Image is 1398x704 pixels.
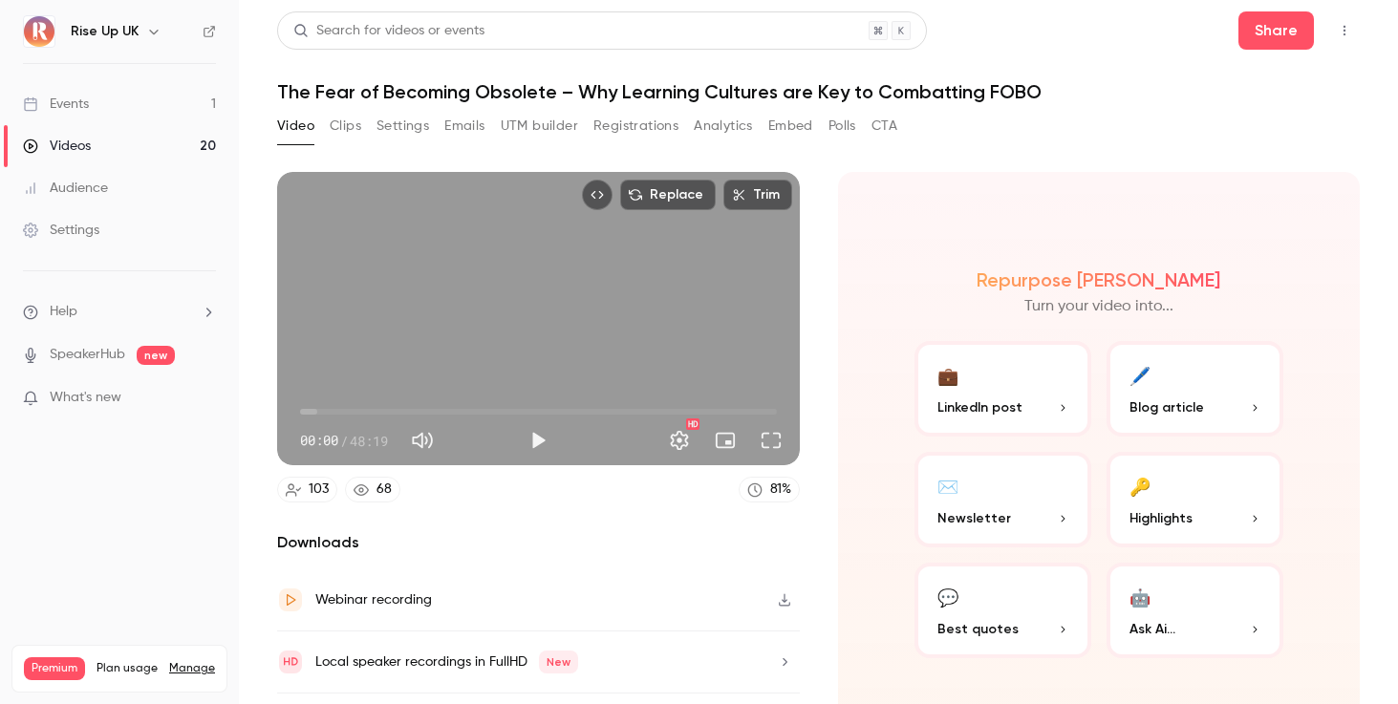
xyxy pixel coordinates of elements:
[1129,619,1175,639] span: Ask Ai...
[519,421,557,459] button: Play
[1129,508,1193,528] span: Highlights
[1129,360,1151,390] div: 🖊️
[403,421,441,459] button: Mute
[739,477,800,502] a: 81%
[871,111,897,141] button: CTA
[300,431,338,451] span: 00:00
[23,137,91,156] div: Videos
[582,180,613,210] button: Embed video
[1129,471,1151,501] div: 🔑
[752,421,790,459] button: Full screen
[23,221,99,240] div: Settings
[315,588,432,611] div: Webinar recording
[593,111,678,141] button: Registrations
[444,111,484,141] button: Emails
[71,22,139,41] h6: Rise Up UK
[501,111,578,141] button: UTM builder
[914,563,1091,658] button: 💬Best quotes
[914,452,1091,547] button: ✉️Newsletter
[169,661,215,676] a: Manage
[937,508,1011,528] span: Newsletter
[1107,563,1283,658] button: 🤖Ask Ai...
[309,480,329,500] div: 103
[1329,15,1360,46] button: Top Bar Actions
[937,619,1019,639] span: Best quotes
[300,431,388,451] div: 00:00
[620,180,716,210] button: Replace
[293,21,484,41] div: Search for videos or events
[330,111,361,141] button: Clips
[770,480,791,500] div: 81 %
[723,180,792,210] button: Trim
[376,480,392,500] div: 68
[1024,295,1173,318] p: Turn your video into...
[660,421,699,459] button: Settings
[50,302,77,322] span: Help
[137,346,175,365] span: new
[340,431,348,451] span: /
[686,418,699,430] div: HD
[376,111,429,141] button: Settings
[1129,397,1204,417] span: Blog article
[23,179,108,198] div: Audience
[1107,452,1283,547] button: 🔑Highlights
[193,390,216,407] iframe: Noticeable Trigger
[23,302,216,322] li: help-dropdown-opener
[937,582,958,611] div: 💬
[24,657,85,680] span: Premium
[277,80,1360,103] h1: The Fear of Becoming Obsolete – Why Learning Cultures are Key to Combatting FOBO
[828,111,856,141] button: Polls
[277,531,800,554] h2: Downloads
[23,95,89,114] div: Events
[24,16,54,47] img: Rise Up UK
[50,345,125,365] a: SpeakerHub
[277,111,314,141] button: Video
[914,341,1091,437] button: 💼LinkedIn post
[977,268,1220,291] h2: Repurpose [PERSON_NAME]
[539,651,578,673] span: New
[706,421,744,459] button: Turn on miniplayer
[768,111,813,141] button: Embed
[350,431,388,451] span: 48:19
[694,111,753,141] button: Analytics
[1238,11,1314,50] button: Share
[315,651,578,673] div: Local speaker recordings in FullHD
[1107,341,1283,437] button: 🖊️Blog article
[50,388,121,408] span: What's new
[937,471,958,501] div: ✉️
[277,477,337,502] a: 103
[345,477,400,502] a: 68
[937,360,958,390] div: 💼
[1129,582,1151,611] div: 🤖
[937,397,1022,417] span: LinkedIn post
[97,661,158,676] span: Plan usage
